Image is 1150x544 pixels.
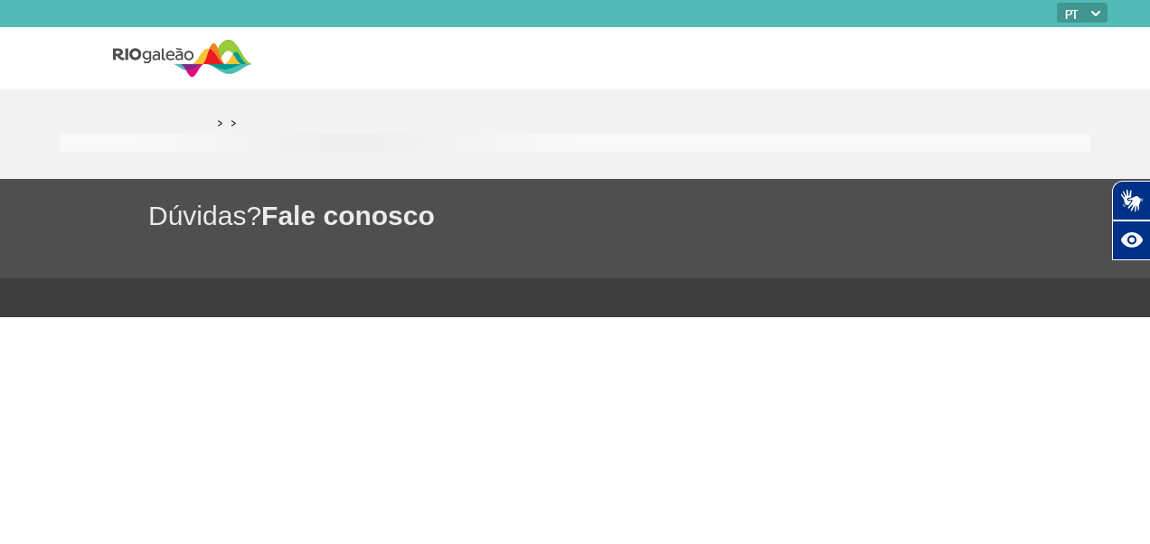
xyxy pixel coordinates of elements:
[217,112,223,133] a: >
[1112,220,1150,260] button: Abrir recursos assistivos.
[1112,181,1150,220] button: Abrir tradutor de língua de sinais.
[1112,181,1150,260] div: Plugin de acessibilidade da Hand Talk.
[231,112,237,133] a: >
[261,201,435,230] span: Fale conosco
[148,197,1150,234] h1: Dúvidas?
